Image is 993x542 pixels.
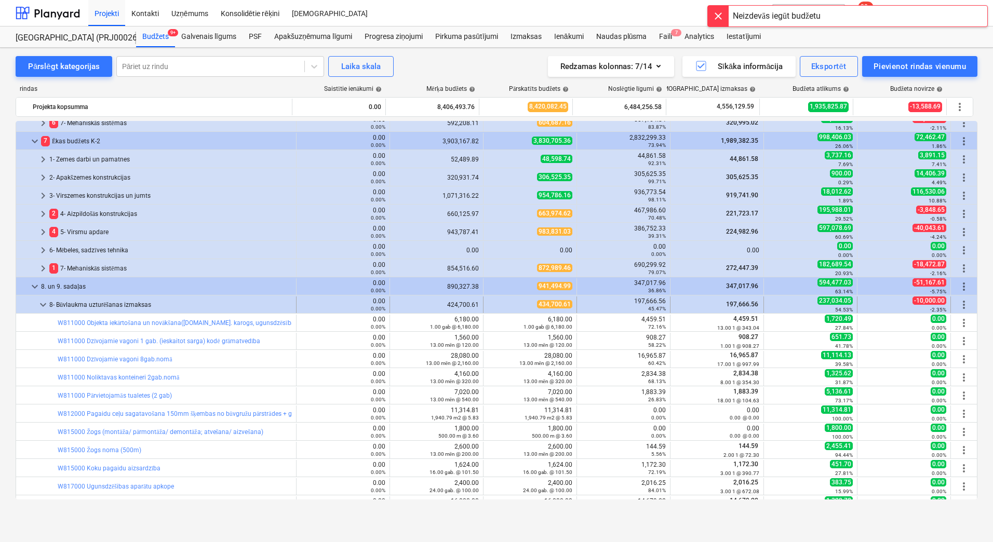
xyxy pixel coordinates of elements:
div: 0.00 [301,370,385,385]
small: 0.00% [371,269,385,275]
small: 13.00 mēn @ 120.00 [524,342,572,348]
div: 854,516.60 [394,265,479,272]
span: Vairāk darbību [958,153,970,166]
small: 0.00% [371,197,385,202]
span: keyboard_arrow_right [37,226,49,238]
span: 18,012.62 [821,187,853,196]
div: 5- Virsmu apdare [49,224,292,240]
div: 0.00 [301,134,385,148]
a: W817000 Ugunsdzēšibas aparātu apkope [58,483,174,490]
small: 29.52% [835,216,853,222]
small: 13.00 mēn @ 120.00 [430,342,479,348]
span: Vairāk darbību [958,317,970,329]
span: 954,786.16 [537,191,572,199]
span: 983,831.03 [537,227,572,236]
span: 1,989,382.35 [720,137,759,144]
div: 908.27 [581,334,666,348]
div: 0.00 [675,247,759,254]
span: -10,000.00 [913,296,946,305]
span: 0.00 [837,242,853,250]
span: 2 [49,209,58,219]
div: 1,071,316.22 [394,192,479,199]
span: 197,666.56 [725,301,759,308]
small: 1.00 gab @ 6,180.00 [524,324,572,330]
a: Budžets9+ [136,26,175,47]
div: 0.00 [301,207,385,221]
small: 0.00% [371,288,385,293]
div: Galvenais līgums [175,26,243,47]
span: 0.00 [931,351,946,359]
span: Vairāk darbību [958,299,970,311]
span: Vairāk darbību [958,280,970,293]
small: 0.00% [651,251,666,257]
div: 0.00 [297,99,381,115]
span: Vairāk darbību [958,426,970,438]
small: 17.00 1 @ 997.99 [717,361,759,367]
div: 7- Mehaniskās sistēmas [49,260,292,277]
small: 20.93% [835,270,853,276]
div: 0.00 [301,225,385,239]
span: Vairāk darbību [958,444,970,456]
span: 305,625.35 [725,173,759,181]
span: help [467,86,475,92]
div: Budžeta novirze [890,85,943,93]
div: Analytics [678,26,720,47]
div: 386,752.33 [581,225,666,239]
span: 594,477.03 [817,278,853,287]
small: 72.16% [648,324,666,330]
div: 8,406,493.76 [390,99,475,115]
span: Vairāk darbību [954,101,966,113]
span: 3,737.16 [825,151,853,159]
span: Vairāk darbību [958,335,970,347]
span: 651.73 [830,333,853,341]
div: 3,903,167.82 [394,138,479,145]
span: 6 [49,118,58,128]
small: 0.00% [371,378,385,384]
small: 10.88% [929,198,946,204]
div: Pievienot rindas vienumu [874,60,966,73]
div: Izmaksas [504,26,548,47]
span: 320,995.02 [725,119,759,126]
div: 8. un 9. sadaļas [41,278,292,295]
span: 908.27 [737,333,759,341]
small: 0.00% [371,306,385,311]
div: 3- Virszemes konstrukcijas un jumts [49,187,292,204]
div: Sīkāka informācija [695,60,783,73]
small: 7.69% [838,161,853,167]
a: Apakšuzņēmuma līgumi [268,26,358,47]
small: 39.58% [835,361,853,367]
span: Vairāk darbību [958,244,970,256]
div: Budžeta atlikums [793,85,849,93]
div: Progresa ziņojumi [358,26,429,47]
span: -40,043.61 [913,224,946,232]
span: keyboard_arrow_down [29,280,41,293]
span: 195,988.01 [817,206,853,214]
small: 0.00% [932,343,946,349]
small: 0.00% [371,179,385,184]
span: 11,114.13 [821,351,853,359]
div: Faili [653,26,678,47]
span: 597,078.69 [817,224,853,232]
div: Budžets [136,26,175,47]
small: 0.00% [371,142,385,148]
span: 8,420,082.45 [528,102,568,112]
div: 0.00 [581,243,666,258]
span: help [373,86,382,92]
div: 44,861.58 [581,152,666,167]
div: 6- Mēbeles, sadzīves tehnika [49,242,292,259]
div: 6,180.00 [488,316,572,330]
div: 28,080.00 [488,352,572,367]
div: 936,773.54 [581,188,666,203]
div: 0.00 [301,188,385,203]
span: 224,982.96 [725,228,759,235]
div: 0.00 [301,152,385,167]
small: 0.00% [371,124,385,130]
div: Saistītie ienākumi [324,85,382,93]
div: Noslēgtie līgumi [608,85,662,93]
small: 27.84% [835,325,853,331]
small: 1.00 1 @ 908.27 [720,343,759,349]
small: 0.00% [371,251,385,257]
div: 0.00 [301,316,385,330]
span: 4 [49,227,58,237]
a: W811000 Pārvietojamās tualetes (2 gab) [58,392,172,399]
